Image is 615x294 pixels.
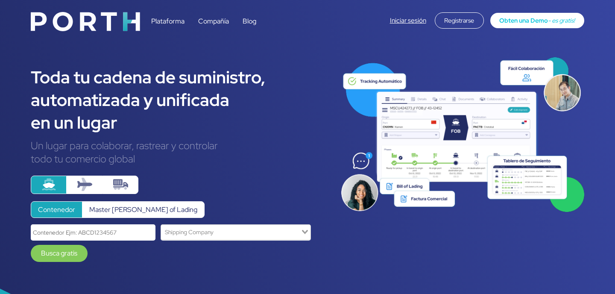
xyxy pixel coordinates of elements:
div: Un lugar para colaborar, rastrear y controlar [31,139,328,152]
img: ship.svg [41,177,56,192]
a: Obten una Demo- es gratis! [490,13,584,28]
img: truck-container.svg [113,177,128,192]
div: automatizada y unificada [31,88,328,111]
a: Iniciar sesión [390,16,426,25]
a: Registrarse [435,16,484,25]
label: Master [PERSON_NAME] of Lading [82,201,205,218]
div: Registrarse [435,12,484,29]
a: Compañía [198,17,229,26]
label: Contenedor [31,201,82,218]
span: Obten una Demo [499,16,548,24]
div: Search for option [161,224,311,240]
div: en un lugar [31,111,328,134]
a: Plataforma [151,17,184,26]
a: Blog [243,17,256,26]
a: Busca gratis [31,245,88,262]
div: todo tu comercio global [31,152,328,165]
img: plane.svg [77,177,92,192]
div: Toda tu cadena de suministro, [31,66,328,88]
span: - es gratis! [548,16,575,24]
input: Search for option [162,226,300,238]
input: Contenedor Ejm: ABCD1234567 [31,224,155,240]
